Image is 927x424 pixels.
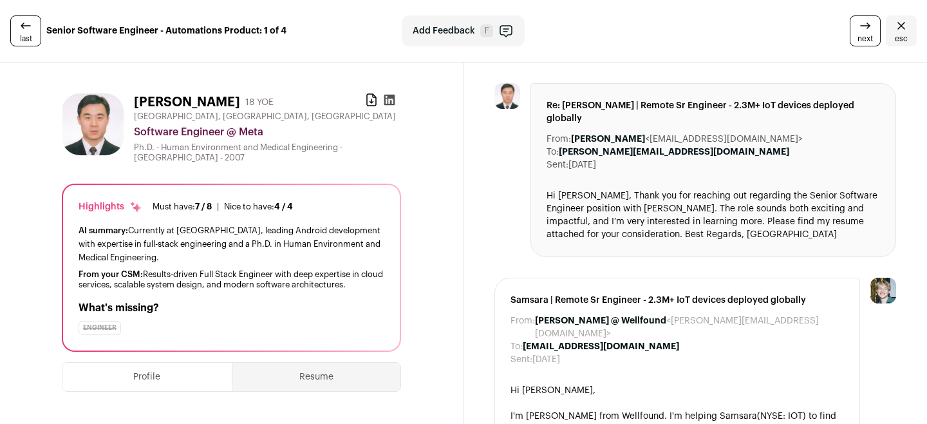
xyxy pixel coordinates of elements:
[571,133,803,146] dd: <[EMAIL_ADDRESS][DOMAIN_NAME]>
[494,83,520,109] img: 96f6512b0537380932af79abf1f8954c3742994532a7c67bac25c6974bb16df7.jpg
[79,224,384,264] div: Currently at [GEOGRAPHIC_DATA], leading Android development with expertise in full-stack engineer...
[79,200,142,213] div: Highlights
[10,15,41,46] a: last
[547,159,568,171] dt: Sent:
[850,15,881,46] a: next
[134,111,396,122] span: [GEOGRAPHIC_DATA], [GEOGRAPHIC_DATA], [GEOGRAPHIC_DATA]
[523,342,679,351] b: [EMAIL_ADDRESS][DOMAIN_NAME]
[510,314,535,340] dt: From:
[870,278,896,304] img: 6494470-medium_jpg
[245,96,274,109] div: 18 YOE
[79,300,384,316] h2: What's missing?
[535,314,844,340] dd: <[PERSON_NAME][EMAIL_ADDRESS][DOMAIN_NAME]>
[79,321,121,335] div: Engineer
[153,202,293,212] ul: |
[547,146,559,159] dt: To:
[510,384,844,397] div: Hi [PERSON_NAME],
[79,269,384,290] div: Results-driven Full Stack Engineer with deep expertise in cloud services, scalable system design,...
[547,99,880,125] span: Re: [PERSON_NAME] | Remote Sr Engineer - 2.3M+ IoT devices deployed globally
[62,93,124,155] img: 96f6512b0537380932af79abf1f8954c3742994532a7c67bac25c6974bb16df7.jpg
[46,24,286,37] strong: Senior Software Engineer - Automations Product: 1 of 4
[20,34,32,44] span: last
[571,135,645,144] b: [PERSON_NAME]
[532,353,560,366] dd: [DATE]
[886,15,917,46] a: Close
[274,202,293,211] span: 4 / 4
[535,316,666,325] b: [PERSON_NAME] @ Wellfound
[195,202,212,211] span: 7 / 8
[153,202,212,212] div: Must have:
[547,133,571,146] dt: From:
[224,202,293,212] div: Nice to have:
[134,142,401,163] div: Ph.D. - Human Environment and Medical Engineering - [GEOGRAPHIC_DATA] - 2007
[568,159,596,171] dd: [DATE]
[510,340,523,353] dt: To:
[79,226,128,235] span: AI summary:
[895,34,908,44] span: esc
[134,124,401,140] div: Software Engineer @ Meta
[547,189,880,241] div: Hi [PERSON_NAME], Thank you for reaching out regarding the Senior Software Engineer position with...
[232,363,401,391] button: Resume
[480,24,493,37] span: F
[413,24,475,37] span: Add Feedback
[62,363,232,391] button: Profile
[79,270,143,278] span: From your CSM:
[402,15,525,46] button: Add Feedback F
[510,294,844,307] span: Samsara | Remote Sr Engineer - 2.3M+ IoT devices deployed globally
[510,353,532,366] dt: Sent:
[857,34,873,44] span: next
[134,93,240,111] h1: [PERSON_NAME]
[559,148,789,157] b: [PERSON_NAME][EMAIL_ADDRESS][DOMAIN_NAME]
